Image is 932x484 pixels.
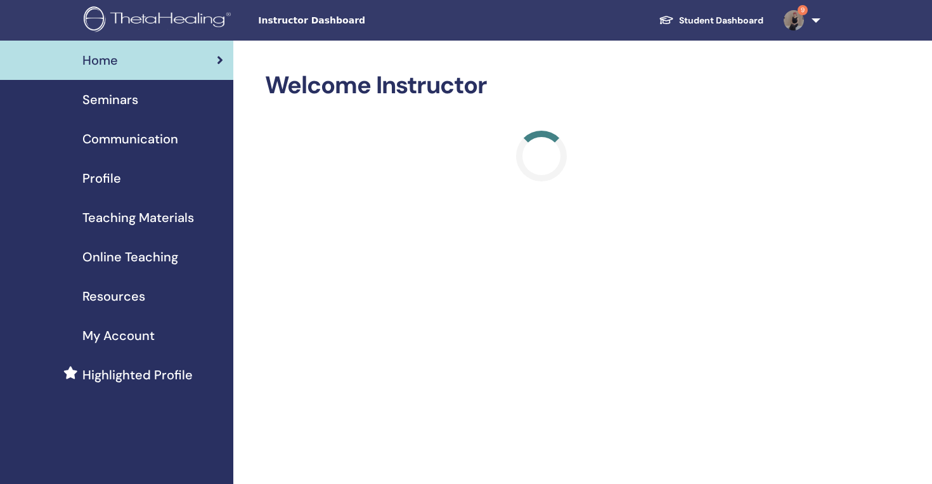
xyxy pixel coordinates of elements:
[258,14,448,27] span: Instructor Dashboard
[82,208,194,227] span: Teaching Materials
[649,9,773,32] a: Student Dashboard
[659,15,674,25] img: graduation-cap-white.svg
[82,247,178,266] span: Online Teaching
[82,129,178,148] span: Communication
[784,10,804,30] img: default.jpg
[798,5,808,15] span: 9
[265,71,819,100] h2: Welcome Instructor
[82,287,145,306] span: Resources
[82,365,193,384] span: Highlighted Profile
[82,90,138,109] span: Seminars
[82,326,155,345] span: My Account
[82,51,118,70] span: Home
[84,6,235,35] img: logo.png
[82,169,121,188] span: Profile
